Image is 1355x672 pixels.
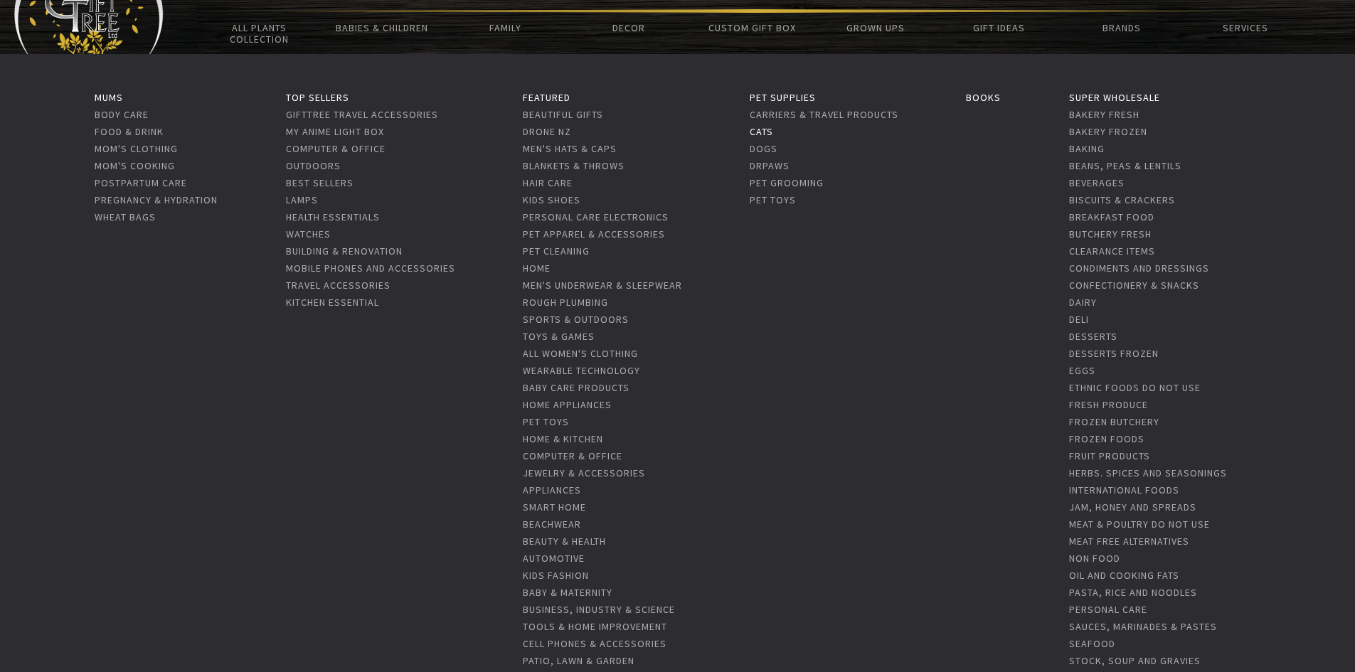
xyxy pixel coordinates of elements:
a: Gift Ideas [937,13,1060,43]
a: Blankets & Throws [523,159,625,172]
a: Kids Fashion [523,569,589,582]
a: Seafood [1069,637,1115,650]
a: Breakfast Food [1069,210,1154,223]
a: Hair Care [523,176,573,189]
a: Mom's Clothing [95,142,178,155]
a: Outdoors [286,159,341,172]
a: Kids Shoes [523,193,580,206]
a: Cell Phones & Accessories [523,637,666,650]
a: Pet Supplies [750,91,816,104]
a: Wheat Bags [95,210,156,223]
a: Pregnancy & Hydration [95,193,218,206]
a: Condiments and Dressings [1069,262,1209,274]
a: Dogs [750,142,777,155]
a: Tools & Home Improvement [523,620,667,633]
a: Mom's Cooking [95,159,175,172]
a: International Foods [1069,484,1179,496]
a: Featured [523,91,570,104]
a: Bakery Frozen [1069,125,1147,138]
a: Beans, Peas & Lentils [1069,159,1181,172]
a: Body Care [95,108,149,121]
a: Pet Toys [750,193,796,206]
a: Home Appliances [523,398,612,411]
a: Top Sellers [286,91,349,104]
a: Pet Toys [523,415,569,428]
a: Pasta, Rice and Noodles [1069,586,1197,599]
a: Super Wholesale [1069,91,1160,104]
a: Carriers & Travel Products [750,108,898,121]
a: All Plants Collection [198,13,321,54]
a: Pet Apparel & Accessories [523,228,665,240]
a: Babies & Children [321,13,444,43]
a: Mums [95,91,123,104]
a: Travel Accessories [286,279,390,292]
a: Butchery Fresh [1069,228,1152,240]
a: Personal Care Electronics [523,210,669,223]
a: Beauty & Health [523,535,606,548]
a: Meat & Poultry DO NOT USE [1069,518,1210,530]
a: Non Food [1069,552,1120,565]
a: Jam, Honey and Spreads [1069,501,1196,513]
a: Desserts Frozen [1069,347,1159,360]
a: Men's Underwear & Sleepwear [523,279,682,292]
a: Mobile Phones And Accessories [286,262,455,274]
a: Brands [1061,13,1184,43]
a: Patio, Lawn & Garden [523,654,634,667]
a: Postpartum Care [95,176,187,189]
a: Pet Cleaning [523,245,590,257]
a: Confectionery & Snacks [1069,279,1199,292]
a: Dairy [1069,296,1097,309]
a: Eggs [1069,364,1095,377]
a: Beverages [1069,176,1125,189]
a: Baby care Products [523,381,629,394]
a: Stock, Soup and Gravies [1069,654,1201,667]
a: All Women's Clothing [523,347,638,360]
a: Deli [1069,313,1089,326]
a: Fruit Products [1069,449,1150,462]
a: Watches [286,228,331,240]
a: Frozen Butchery [1069,415,1159,428]
a: Desserts [1069,330,1117,343]
a: Cats [750,125,773,138]
a: Home [523,262,551,274]
a: Kitchen Essential [286,296,379,309]
a: Baby & Maternity [523,586,612,599]
a: Computer & Office [286,142,386,155]
a: My Anime Light Box [286,125,384,138]
a: Best Sellers [286,176,354,189]
a: Herbs. Spices and Seasonings [1069,466,1227,479]
a: Bakery Fresh [1069,108,1139,121]
a: Services [1184,13,1307,43]
a: Business, Industry & Science [523,603,675,616]
a: Food & Drink [95,125,164,138]
a: Beautiful Gifts [523,108,603,121]
a: Grown Ups [814,13,937,43]
a: Oil and Cooking Fats [1069,569,1179,582]
a: DrPaws [750,159,790,172]
a: Health Essentials [286,210,380,223]
a: Rough Plumbing [523,296,608,309]
a: Decor [567,13,690,43]
a: Ethnic Foods DO NOT USE [1069,381,1201,394]
a: Personal Care [1069,603,1147,616]
a: Wearable Technology [523,364,640,377]
a: Beachwear [523,518,581,530]
a: Baking [1069,142,1105,155]
a: Jewelry & Accessories [523,466,645,479]
a: Meat Free Alternatives [1069,535,1189,548]
a: Clearance Items [1069,245,1155,257]
a: Sports & Outdoors [523,313,629,326]
a: Frozen Foods [1069,432,1144,445]
a: Men's Hats & Caps [523,142,617,155]
a: Pet Grooming [750,176,824,189]
a: Automotive [523,552,585,565]
a: Lamps [286,193,318,206]
a: Sauces, Marinades & Pastes [1069,620,1217,633]
a: Toys & Games [523,330,595,343]
a: Appliances [523,484,581,496]
a: Computer & Office [523,449,622,462]
a: Smart Home [523,501,586,513]
a: Family [444,13,567,43]
a: Building & Renovation [286,245,403,257]
a: Biscuits & Crackers [1069,193,1175,206]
